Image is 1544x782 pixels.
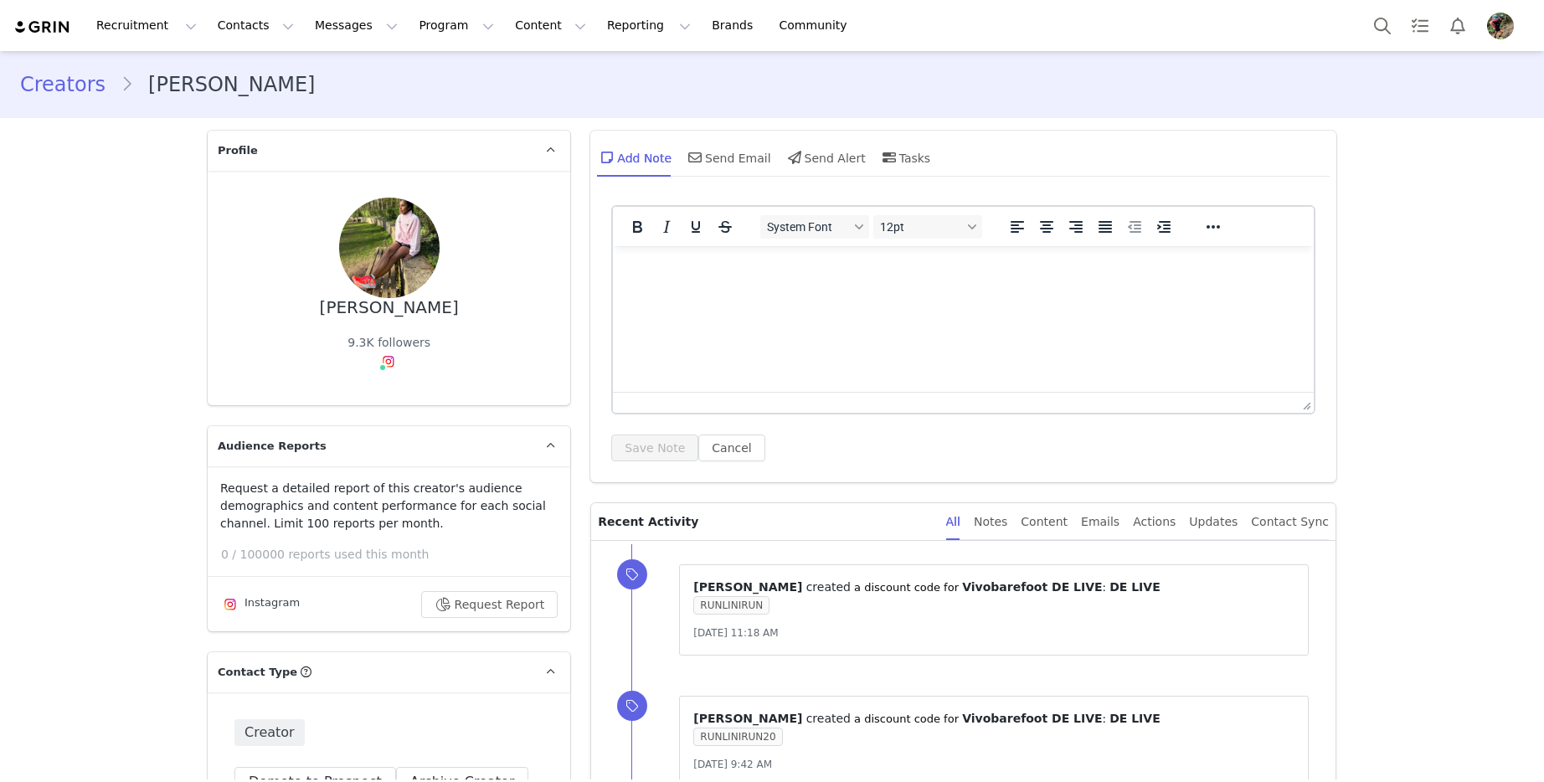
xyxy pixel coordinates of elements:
[1487,13,1514,39] img: 39fce1b4-7a08-488a-972d-513d0c047b73.jpeg
[505,7,596,44] button: Content
[806,580,851,594] span: created
[1032,215,1061,239] button: Align center
[1133,503,1176,541] div: Actions
[1251,503,1329,541] div: Contact Sync
[769,7,865,44] a: Community
[1477,13,1531,39] button: Profile
[1109,580,1161,594] span: DE LIVE
[623,215,651,239] button: Bold
[224,598,237,611] img: instagram.svg
[946,503,960,541] div: All
[1439,7,1476,44] button: Notifications
[785,137,866,177] div: Send Alert
[1199,215,1227,239] button: Reveal or hide additional toolbar items
[693,710,1294,728] p: ⁨ ⁩ ⁨ ⁩ a discount code for ⁨ ⁩: ⁨ ⁩
[693,712,802,725] span: [PERSON_NAME]
[421,591,558,618] button: Request Report
[1189,503,1238,541] div: Updates
[1021,503,1068,541] div: Content
[702,7,768,44] a: Brands
[685,137,771,177] div: Send Email
[879,137,931,177] div: Tasks
[220,594,300,615] div: Instagram
[974,503,1007,541] div: Notes
[221,546,570,563] p: 0 / 100000 reports used this month
[1003,215,1032,239] button: Align left
[693,579,1294,596] p: ⁨ ⁩ ⁨ ⁩ a discount code for ⁨ ⁩: ⁨ ⁩
[218,438,327,455] span: Audience Reports
[698,435,764,461] button: Cancel
[220,480,558,532] p: Request a detailed report of this creator's audience demographics and content performance for eac...
[693,759,772,770] span: [DATE] 9:42 AM
[1462,725,1502,765] iframe: Intercom live chat
[347,334,430,352] div: 9.3K followers
[693,627,778,639] span: [DATE] 11:18 AM
[1062,215,1090,239] button: Align right
[873,215,982,239] button: Font sizes
[597,7,701,44] button: Reporting
[234,719,305,746] span: Creator
[806,712,851,725] span: created
[693,596,769,615] span: RUNLINIRUN
[1120,215,1149,239] button: Decrease indent
[305,7,408,44] button: Messages
[760,215,869,239] button: Fonts
[1081,503,1119,541] div: Emails
[611,435,698,461] button: Save Note
[1109,712,1161,725] span: DE LIVE
[409,7,504,44] button: Program
[13,19,72,35] img: grin logo
[1150,215,1178,239] button: Increase indent
[597,137,672,177] div: Add Note
[320,298,459,317] div: [PERSON_NAME]
[339,198,440,298] img: 375b9f0c-85fd-4a2b-a9f9-8fcceeb08da2.jpg
[962,712,1102,725] span: Vivobarefoot DE LIVE
[218,664,297,681] span: Contact Type
[693,728,782,746] span: RUNLINIRUN20
[962,580,1102,594] span: Vivobarefoot DE LIVE
[880,220,962,234] span: 12pt
[1364,7,1401,44] button: Search
[382,355,395,368] img: instagram.svg
[613,246,1314,392] iframe: Rich Text Area
[682,215,710,239] button: Underline
[20,69,121,100] a: Creators
[86,7,207,44] button: Recruitment
[1402,7,1438,44] a: Tasks
[598,503,932,540] p: Recent Activity
[652,215,681,239] button: Italic
[218,142,258,159] span: Profile
[208,7,304,44] button: Contacts
[767,220,849,234] span: System Font
[1296,393,1314,413] div: Press the Up and Down arrow keys to resize the editor.
[693,580,802,594] span: [PERSON_NAME]
[1091,215,1119,239] button: Justify
[711,215,739,239] button: Strikethrough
